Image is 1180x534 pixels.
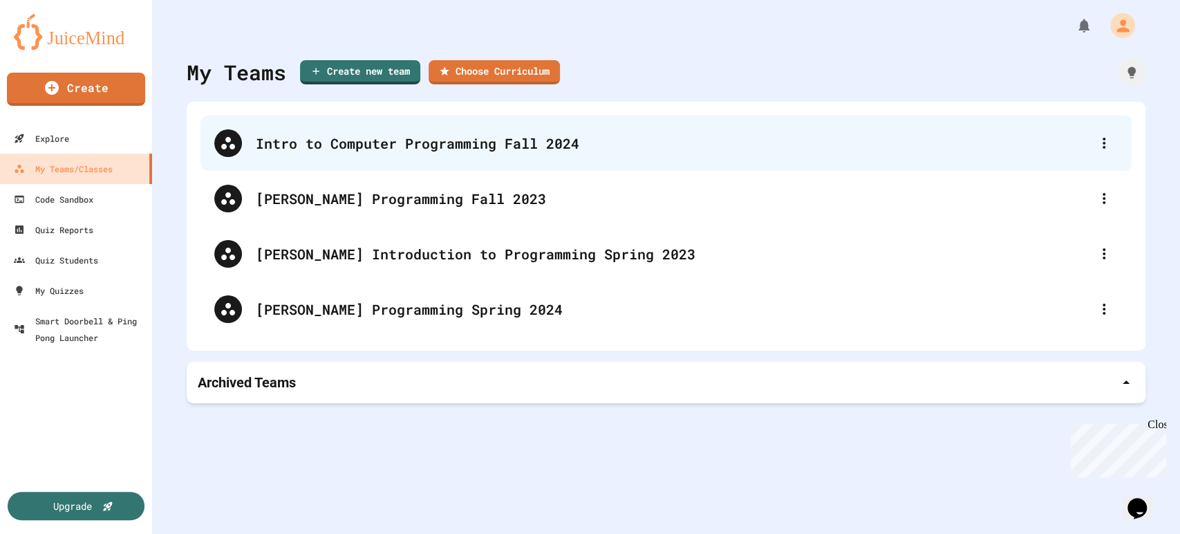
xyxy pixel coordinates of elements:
div: Code Sandbox [14,191,93,208]
div: Intro to Computer Programming Fall 2024 [256,133,1090,154]
div: Smart Doorbell & Ping Pong Launcher [14,313,147,346]
div: My Quizzes [14,282,84,299]
div: [PERSON_NAME] Introduction to Programming Spring 2023 [256,243,1090,264]
div: Quiz Students [14,252,98,268]
a: Create [7,73,145,106]
div: Explore [14,130,69,147]
div: My Teams [187,57,286,88]
iframe: chat widget [1065,418,1166,477]
a: Choose Curriculum [429,60,560,84]
div: Quiz Reports [14,221,93,238]
div: [PERSON_NAME] Programming Spring 2024 [256,299,1090,320]
div: Chat with us now!Close [6,6,95,88]
div: My Teams/Classes [14,160,113,177]
div: [PERSON_NAME] Introduction to Programming Spring 2023 [200,226,1132,282]
div: [PERSON_NAME] Programming Fall 2023 [200,171,1132,226]
div: [PERSON_NAME] Programming Fall 2023 [256,188,1090,209]
div: My Notifications [1050,14,1096,37]
div: Intro to Computer Programming Fall 2024 [200,116,1132,171]
div: [PERSON_NAME] Programming Spring 2024 [200,282,1132,337]
img: logo-orange.svg [14,14,138,50]
p: Archived Teams [198,373,296,392]
iframe: chat widget [1122,479,1166,520]
div: Upgrade [53,499,92,513]
div: How it works [1118,59,1145,86]
div: My Account [1096,10,1139,42]
a: Create new team [300,60,420,84]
